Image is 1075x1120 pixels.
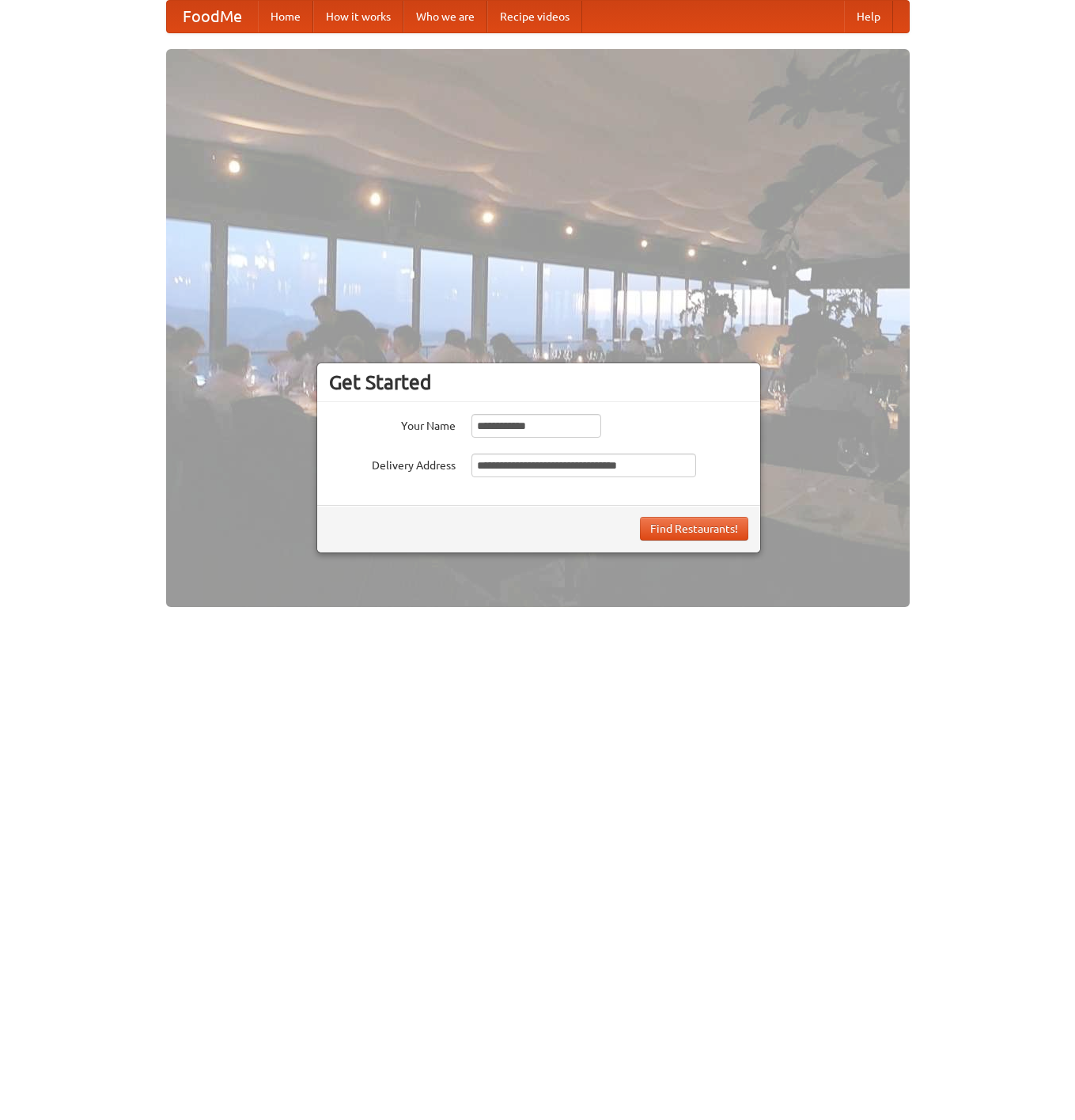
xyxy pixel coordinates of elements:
button: Find Restaurants! [640,517,748,541]
label: Your Name [329,414,456,434]
a: FoodMe [167,1,258,32]
a: How it works [313,1,403,32]
label: Delivery Address [329,454,456,473]
a: Home [258,1,313,32]
a: Help [844,1,893,32]
h3: Get Started [329,370,748,394]
a: Recipe videos [487,1,582,32]
a: Who we are [403,1,487,32]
